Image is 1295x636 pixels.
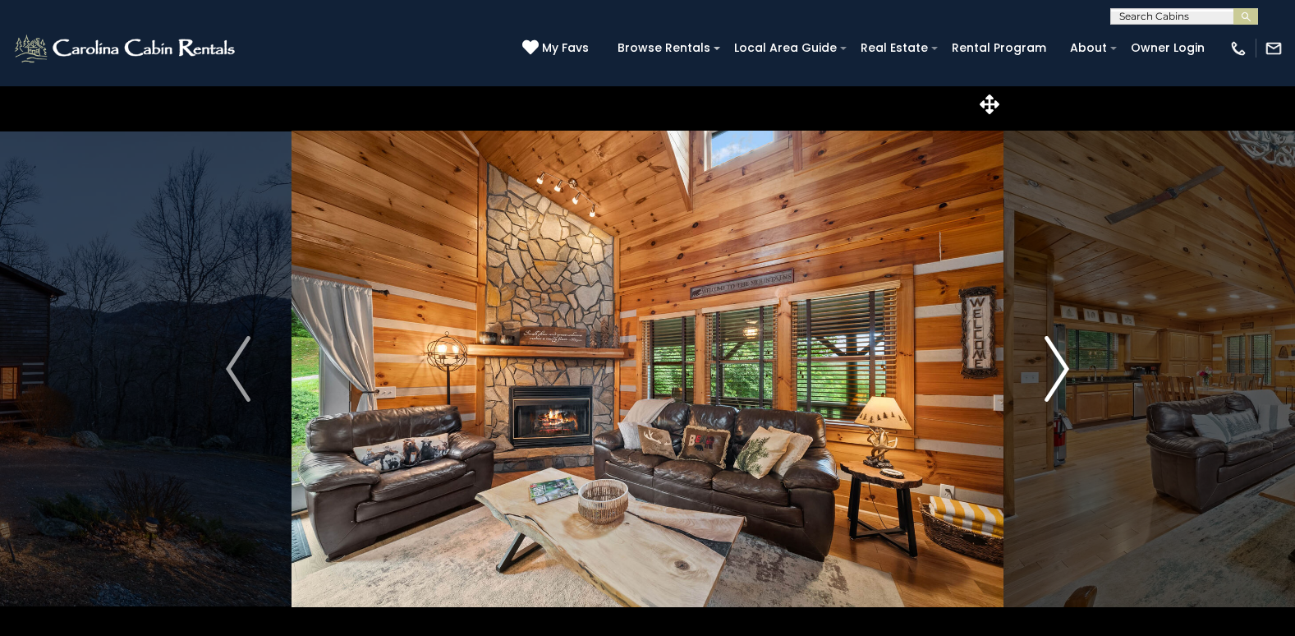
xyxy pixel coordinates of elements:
img: mail-regular-white.png [1265,39,1283,58]
a: My Favs [522,39,593,58]
a: Browse Rentals [609,35,719,61]
a: Owner Login [1123,35,1213,61]
a: Real Estate [852,35,936,61]
img: White-1-2.png [12,32,240,65]
a: Local Area Guide [726,35,845,61]
img: phone-regular-white.png [1229,39,1247,58]
a: About [1062,35,1115,61]
img: arrow [226,336,250,402]
span: My Favs [542,39,589,57]
a: Rental Program [944,35,1054,61]
img: arrow [1045,336,1069,402]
